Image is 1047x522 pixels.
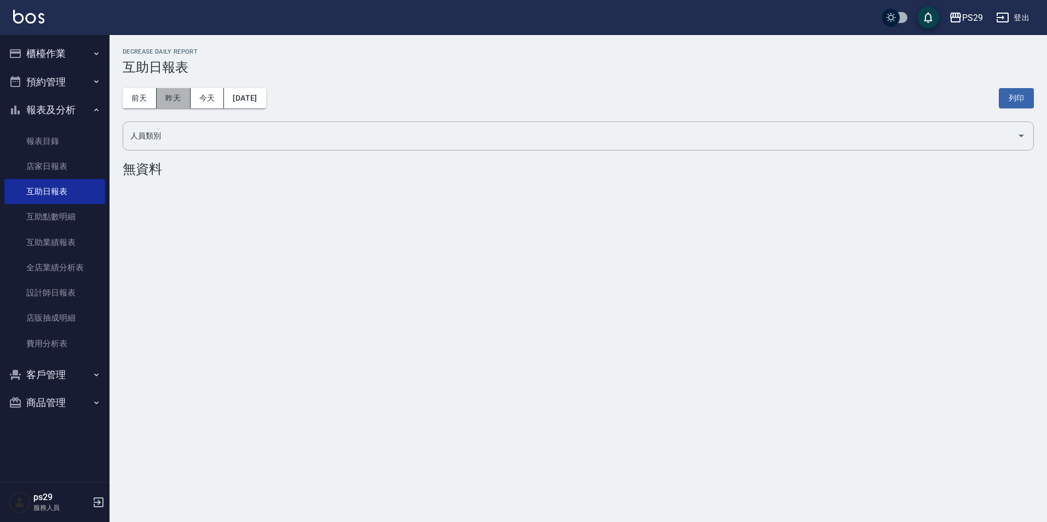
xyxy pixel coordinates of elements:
h5: ps29 [33,492,89,503]
button: Open [1013,127,1030,144]
img: Person [9,491,31,513]
button: 預約管理 [4,68,105,96]
a: 設計師日報表 [4,280,105,305]
button: 報表及分析 [4,96,105,124]
a: 全店業績分析表 [4,255,105,280]
button: 商品管理 [4,388,105,417]
div: PS29 [962,11,983,25]
button: [DATE] [224,88,266,108]
p: 服務人員 [33,503,89,513]
a: 店家日報表 [4,154,105,179]
a: 報表目錄 [4,129,105,154]
a: 互助業績報表 [4,230,105,255]
button: 客戶管理 [4,361,105,389]
div: 無資料 [123,161,1034,177]
button: 前天 [123,88,157,108]
button: PS29 [945,7,987,29]
button: save [917,7,939,28]
h3: 互助日報表 [123,60,1034,75]
button: 登出 [992,8,1034,28]
a: 互助點數明細 [4,204,105,229]
button: 列印 [999,88,1034,108]
a: 互助日報表 [4,179,105,204]
button: 昨天 [157,88,191,108]
button: 今天 [191,88,225,108]
a: 費用分析表 [4,331,105,356]
button: 櫃檯作業 [4,39,105,68]
a: 店販抽成明細 [4,305,105,330]
img: Logo [13,10,44,24]
input: 人員名稱 [128,126,1013,146]
h2: Decrease Daily Report [123,48,1034,55]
